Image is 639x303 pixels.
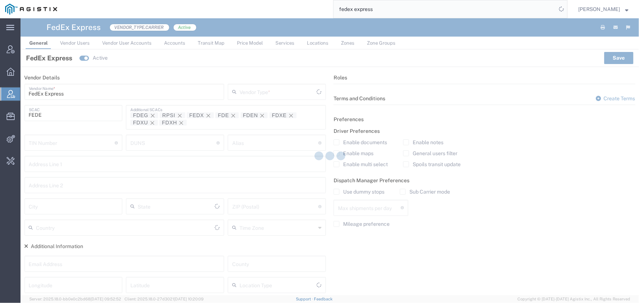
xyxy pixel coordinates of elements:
span: [DATE] 10:20:09 [174,297,204,301]
span: Client: 2025.18.0-27d3021 [125,297,204,301]
input: Search for shipment number, reference number [334,0,556,18]
span: Server: 2025.18.0-bb0e0c2bd68 [29,297,121,301]
span: Jenneffer Jahraus [578,5,620,13]
a: Feedback [314,297,333,301]
img: logo [5,4,57,15]
span: Copyright © [DATE]-[DATE] Agistix Inc., All Rights Reserved [517,296,630,302]
button: [PERSON_NAME] [578,5,629,14]
span: [DATE] 09:52:52 [90,297,121,301]
a: Support [296,297,314,301]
